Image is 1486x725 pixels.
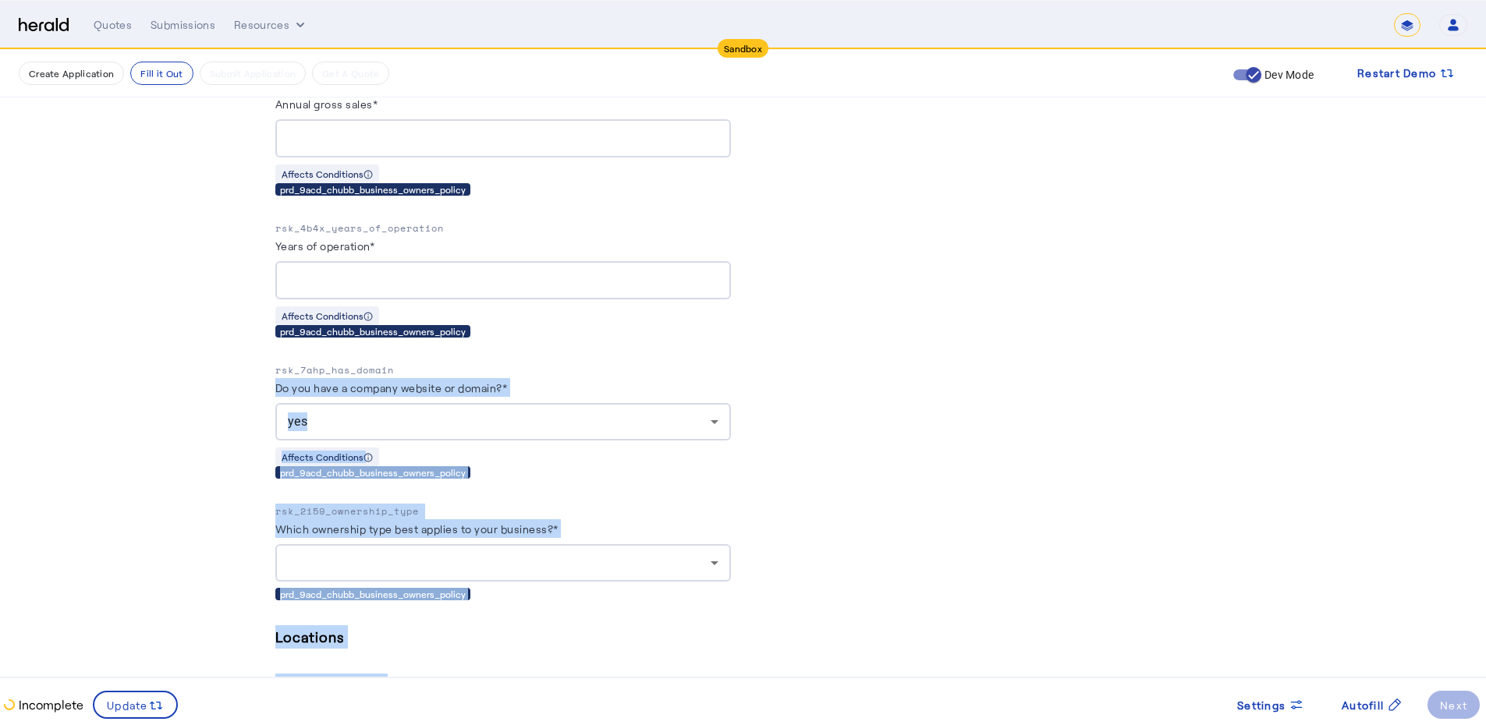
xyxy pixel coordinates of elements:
[275,239,375,253] label: Years of operation*
[275,504,731,519] p: rsk_2i59_ownership_type
[19,18,69,33] img: Herald Logo
[16,695,83,714] p: Incomplete
[1345,59,1467,87] button: Restart Demo
[1237,697,1286,713] span: Settings
[275,466,470,479] div: prd_9acd_chubb_business_owners_policy
[275,588,470,600] div: prd_9acd_chubb_business_owners_policy
[275,164,379,183] div: Affects Conditions
[275,625,731,649] h5: Locations
[200,62,306,85] button: Submit Application
[718,39,768,58] div: Sandbox
[275,674,731,689] p: rsk_yor8_location
[275,522,559,536] label: Which ownership type best applies to your business?*
[94,17,132,33] div: Quotes
[1329,691,1415,719] button: Autofill
[1342,697,1384,713] span: Autofill
[93,691,178,719] button: Update
[151,17,215,33] div: Submissions
[1357,64,1436,83] span: Restart Demo
[234,17,308,33] button: Resources dropdown menu
[130,62,193,85] button: Fill it Out
[275,362,731,378] p: rsk_7ahp_has_domain
[1261,67,1314,83] label: Dev Mode
[275,97,378,111] label: Annual gross sales*
[1225,691,1317,719] button: Settings
[312,62,389,85] button: Get A Quote
[275,447,379,466] div: Affects Conditions
[275,306,379,325] div: Affects Conditions
[288,414,308,429] span: yes
[107,697,148,713] span: Update
[275,381,508,394] label: Do you have a company website or domain?*
[275,325,470,338] div: prd_9acd_chubb_business_owners_policy
[19,62,124,85] button: Create Application
[275,221,731,236] p: rsk_4b4x_years_of_operation
[275,183,470,196] div: prd_9acd_chubb_business_owners_policy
